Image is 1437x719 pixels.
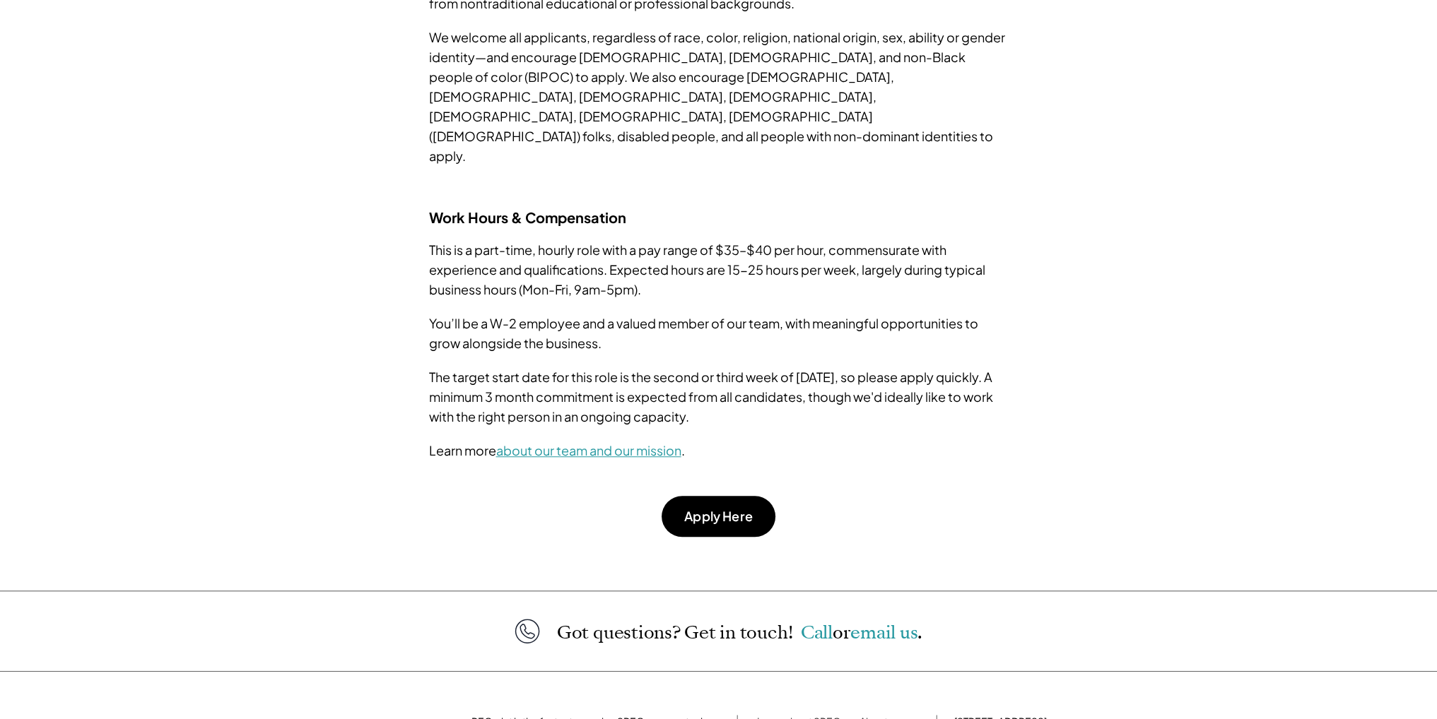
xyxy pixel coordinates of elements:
[429,28,1009,166] p: We welcome all applicants, regardless of race, color, religion, national origin, sex, ability or ...
[496,442,681,458] a: about our team and our mission
[557,623,922,642] p: Got questions? Get in touch!
[833,620,851,645] span: or
[850,620,917,645] a: email us
[429,240,1009,299] p: This is a part-time, hourly role with a pay range of $35–$40 per hour, commensurate with experien...
[917,620,922,645] span: .
[429,367,1009,427] p: The target start date for this role is the second or third week of [DATE], so please apply quickl...
[662,496,775,537] a: Apply Here
[429,441,1009,460] p: Learn more .
[429,314,1009,353] p: You’ll be a W-2 employee and a valued member of our team, with meaningful opportunities to grow a...
[684,510,753,523] p: Apply Here
[801,620,833,645] a: Call
[429,208,626,226] strong: Work Hours & Compensation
